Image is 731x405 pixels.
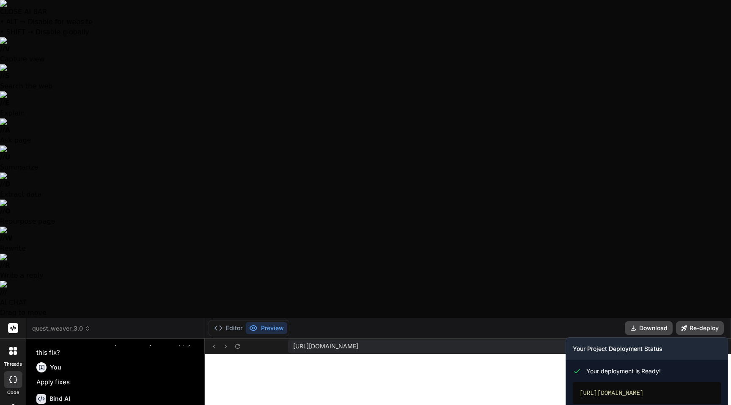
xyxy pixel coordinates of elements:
h6: Bind AI [49,394,70,403]
label: threads [4,361,22,368]
button: Re-deploy [676,321,724,335]
span: [URL][DOMAIN_NAME] [293,342,358,350]
h3: Your Project Deployment Status [573,345,721,353]
span: Your deployment is Ready! [586,367,661,375]
button: Preview [246,322,287,334]
p: Apply fixes [36,378,197,387]
h6: You [50,363,61,372]
div: [URL][DOMAIN_NAME] [573,382,721,404]
button: Download [625,321,673,335]
label: code [7,389,19,396]
span: quest_weaver_3.0 [32,324,91,333]
button: Editor [211,322,246,334]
